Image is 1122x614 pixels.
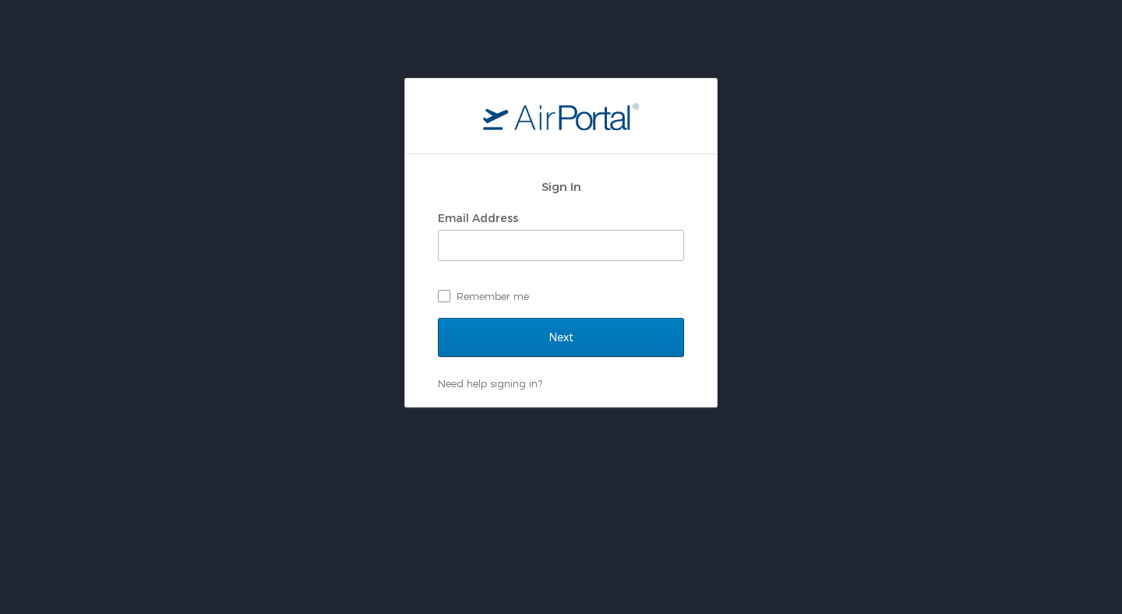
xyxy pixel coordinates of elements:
[438,284,684,308] label: Remember me
[438,211,518,224] label: Email Address
[438,178,684,196] h2: Sign In
[438,318,684,357] input: Next
[483,102,639,130] img: logo
[438,377,542,390] a: Need help signing in?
